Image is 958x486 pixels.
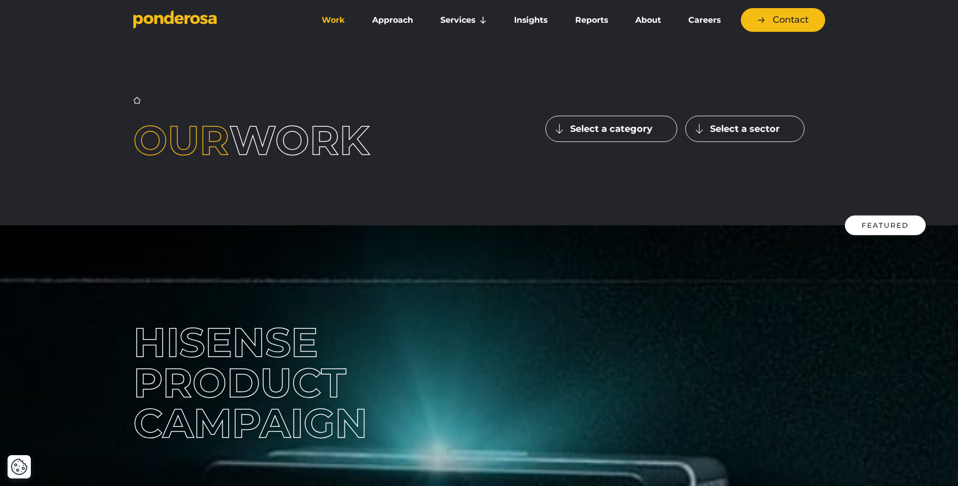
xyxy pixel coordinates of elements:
button: Cookie Settings [11,458,28,475]
a: Services [429,10,498,31]
div: Featured [845,216,926,235]
a: About [624,10,673,31]
a: Insights [502,10,559,31]
span: Our [133,116,229,165]
a: Home [133,96,141,104]
a: Work [310,10,357,31]
a: Contact [741,8,825,32]
a: Reports [564,10,620,31]
a: Go to homepage [133,10,295,30]
div: Hisense Product Campaign [133,322,472,444]
img: Revisit consent button [11,458,28,475]
a: Approach [361,10,425,31]
a: Careers [677,10,732,31]
button: Select a category [545,116,677,142]
h1: work [133,120,413,161]
button: Select a sector [685,116,804,142]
